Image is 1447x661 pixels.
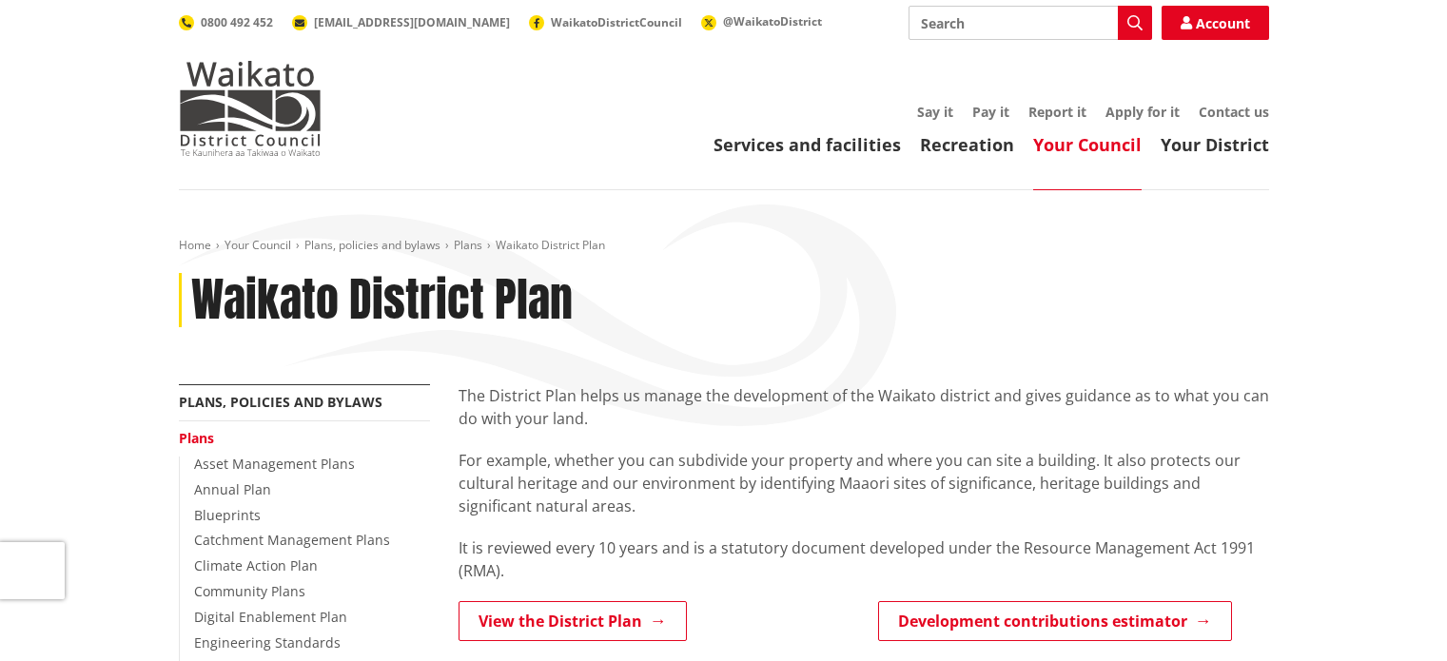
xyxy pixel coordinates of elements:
[723,13,822,29] span: @WaikatoDistrict
[179,61,322,156] img: Waikato District Council - Te Kaunihera aa Takiwaa o Waikato
[304,237,440,253] a: Plans, policies and bylaws
[179,237,211,253] a: Home
[194,531,390,549] a: Catchment Management Plans
[179,393,382,411] a: Plans, policies and bylaws
[459,536,1269,582] p: It is reviewed every 10 years and is a statutory document developed under the Resource Management...
[496,237,605,253] span: Waikato District Plan
[179,429,214,447] a: Plans
[191,273,573,328] h1: Waikato District Plan
[920,133,1014,156] a: Recreation
[225,237,291,253] a: Your Council
[878,601,1232,641] a: Development contributions estimator
[1161,133,1269,156] a: Your District
[194,556,318,574] a: Climate Action Plan
[701,13,822,29] a: @WaikatoDistrict
[194,633,341,651] a: Engineering Standards
[194,506,261,524] a: Blueprints
[314,14,510,30] span: [EMAIL_ADDRESS][DOMAIN_NAME]
[179,238,1269,254] nav: breadcrumb
[1033,133,1142,156] a: Your Council
[1028,103,1086,121] a: Report it
[179,14,273,30] a: 0800 492 452
[551,14,682,30] span: WaikatoDistrictCouncil
[1162,6,1269,40] a: Account
[201,14,273,30] span: 0800 492 452
[1199,103,1269,121] a: Contact us
[1105,103,1180,121] a: Apply for it
[194,480,271,498] a: Annual Plan
[459,384,1269,430] p: The District Plan helps us manage the development of the Waikato district and gives guidance as t...
[972,103,1009,121] a: Pay it
[194,608,347,626] a: Digital Enablement Plan
[459,449,1269,517] p: For example, whether you can subdivide your property and where you can site a building. It also p...
[529,14,682,30] a: WaikatoDistrictCouncil
[194,455,355,473] a: Asset Management Plans
[909,6,1152,40] input: Search input
[292,14,510,30] a: [EMAIL_ADDRESS][DOMAIN_NAME]
[714,133,901,156] a: Services and facilities
[454,237,482,253] a: Plans
[194,582,305,600] a: Community Plans
[917,103,953,121] a: Say it
[459,601,687,641] a: View the District Plan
